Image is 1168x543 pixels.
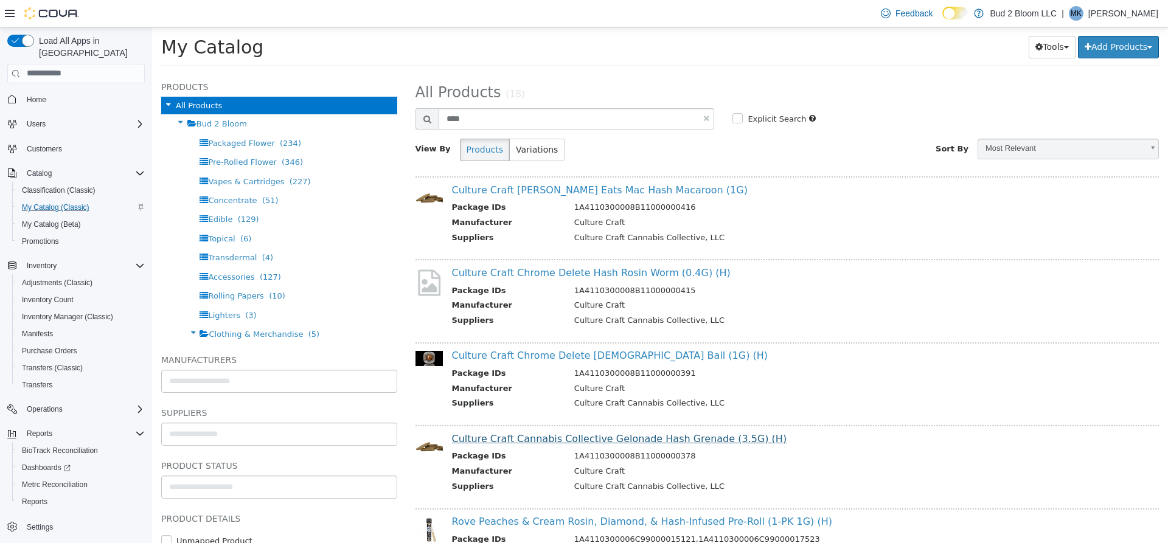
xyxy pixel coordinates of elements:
a: Manifests [17,327,58,341]
span: Purchase Orders [17,344,145,358]
a: Culture Craft [PERSON_NAME] Eats Mac Hash Macaroon (1G) [300,157,596,168]
span: (346) [130,130,151,139]
td: 1A4110300008B11000000415 [413,257,980,272]
span: Reports [22,426,145,441]
span: Customers [27,144,62,154]
td: Culture Craft [413,189,980,204]
label: Explicit Search [593,86,654,98]
span: Inventory [22,258,145,273]
span: (3) [93,283,104,292]
span: Feedback [895,7,933,19]
th: Manufacturer [300,355,413,370]
span: (10) [117,264,133,273]
span: View By [263,117,299,126]
button: My Catalog (Beta) [12,216,150,233]
a: Culture Craft Chrome Delete Hash Rosin Worm (0.4G) (H) [300,240,579,251]
a: Home [22,92,51,107]
span: BioTrack Reconciliation [22,446,98,455]
button: Inventory [2,257,150,274]
td: 1A4110300008B11000000416 [413,174,980,189]
button: Reports [12,493,150,510]
span: Settings [22,519,145,534]
a: My Catalog (Beta) [17,217,86,232]
span: (234) [128,111,149,120]
span: All Products [24,74,70,83]
span: Promotions [22,237,59,246]
span: (4) [110,226,121,235]
span: Adjustments (Classic) [22,278,92,288]
th: Suppliers [300,287,413,302]
span: My Catalog (Classic) [22,202,89,212]
span: Transfers [22,380,52,390]
span: Transfers (Classic) [17,361,145,375]
span: Adjustments (Classic) [17,275,145,290]
h5: Product Status [9,431,245,446]
span: Promotions [17,234,145,249]
span: Concentrate [56,168,105,178]
button: My Catalog (Classic) [12,199,150,216]
span: Transfers (Classic) [22,363,83,373]
th: Suppliers [300,204,413,220]
button: Users [2,116,150,133]
span: Inventory Manager (Classic) [22,312,113,322]
span: My Catalog (Classic) [17,200,145,215]
a: Culture Craft Cannabis Collective Gelonade Hash Grenade (3.5G) (H) [300,406,635,417]
button: Metrc Reconciliation [12,476,150,493]
h5: Manufacturers [9,325,245,340]
span: Inventory Count [22,295,74,305]
span: Load All Apps in [GEOGRAPHIC_DATA] [34,35,145,59]
span: Operations [27,404,63,414]
span: My Catalog (Beta) [22,220,81,229]
p: Bud 2 Bloom LLC [990,6,1057,21]
th: Package IDs [300,340,413,355]
span: Clothing & Merchandise [57,302,151,311]
td: Culture Craft Cannabis Collective, LLC [413,287,980,302]
button: Operations [2,401,150,418]
td: 1A4110300008B11000000378 [413,423,980,438]
span: Dashboards [22,463,71,472]
td: Culture Craft [413,355,980,370]
span: (227) [137,150,159,159]
button: Settings [2,517,150,535]
button: Transfers (Classic) [12,359,150,376]
img: missing-image.png [263,240,291,270]
span: Catalog [27,168,52,178]
span: Most Relevant [826,112,990,131]
a: Settings [22,520,58,534]
th: Package IDs [300,257,413,272]
span: Reports [27,429,52,438]
span: Transdermal [56,226,105,235]
td: 1A4110300006C99000015121,1A4110300006C99000017523 [413,506,980,521]
a: Inventory Manager (Classic) [17,310,118,324]
span: Users [27,119,46,129]
td: Culture Craft Cannabis Collective, LLC [413,453,980,468]
img: Cova [24,7,79,19]
a: Adjustments (Classic) [17,275,97,290]
button: Customers [2,140,150,157]
span: Manifests [22,329,53,339]
td: Culture Craft [413,438,980,453]
span: Inventory [27,261,57,271]
h5: Products [9,52,245,67]
span: Packaged Flower [56,111,122,120]
td: Culture Craft [413,272,980,287]
button: Classification (Classic) [12,182,150,199]
span: Customers [22,141,145,156]
span: Manifests [17,327,145,341]
td: Culture Craft Cannabis Collective, LLC [413,370,980,385]
a: Feedback [876,1,937,26]
th: Suppliers [300,370,413,385]
img: 150 [263,406,291,434]
span: MK [1071,6,1082,21]
input: Dark Mode [942,7,968,19]
span: All Products [263,57,349,74]
span: Catalog [22,166,145,181]
span: Classification (Classic) [17,183,145,198]
span: BioTrack Reconciliation [17,443,145,458]
span: (129) [86,187,107,196]
button: Reports [2,425,150,442]
span: Reports [22,497,47,507]
button: Tools [877,9,923,31]
span: Dark Mode [942,19,943,20]
h5: Product Details [9,484,245,499]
